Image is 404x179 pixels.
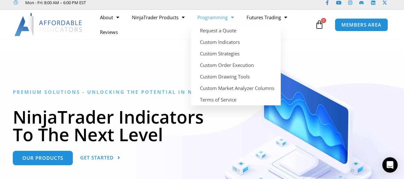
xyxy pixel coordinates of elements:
a: Reviews [94,25,124,39]
div: Open Intercom Messenger [382,157,398,173]
h1: NinjaTrader Indicators To The Next Level [13,108,391,143]
h6: Premium Solutions - Unlocking the Potential in NinjaTrader [13,89,391,95]
span: Our Products [22,156,63,160]
a: Programming [191,10,240,25]
a: Custom Strategies [191,48,281,59]
a: Custom Drawing Tools [191,71,281,82]
a: NinjaTrader Products [126,10,191,25]
img: LogoAI | Affordable Indicators – NinjaTrader [14,13,83,36]
a: Get Started [80,151,120,165]
a: 0 [305,15,333,34]
ul: Programming [191,25,281,105]
span: 0 [321,18,326,23]
a: Futures Trading [240,10,293,25]
a: About [94,10,126,25]
a: Custom Indicators [191,36,281,48]
a: Request a Quote [191,25,281,36]
a: MEMBERS AREA [335,18,388,31]
a: Custom Market Analyzer Columns [191,82,281,94]
nav: Menu [94,10,313,39]
a: Custom Order Execution [191,59,281,71]
a: Terms of Service [191,94,281,105]
span: Get Started [80,155,114,160]
a: Our Products [13,151,73,165]
span: MEMBERS AREA [341,22,381,27]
